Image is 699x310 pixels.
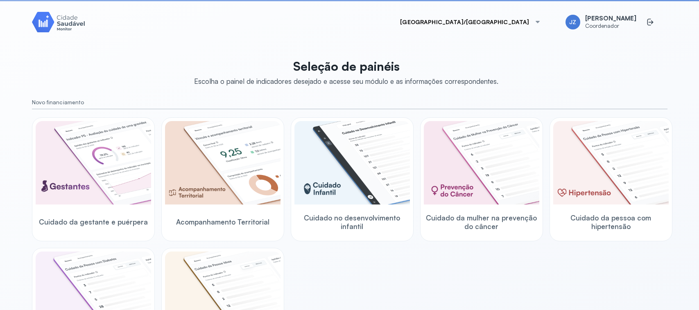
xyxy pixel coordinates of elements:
span: Cuidado da gestante e puérpera [39,218,148,226]
small: Novo financiamento [32,99,667,106]
img: child-development.png [294,121,410,204]
img: hypertension.png [553,121,669,204]
p: Seleção de painéis [194,59,498,74]
span: Coordenador [585,22,636,29]
span: Cuidado no desenvolvimento infantil [294,213,410,231]
div: Escolha o painel de indicadores desejado e acesse seu módulo e as informações correspondentes. [194,77,498,85]
img: woman-cancer-prevention-care.png [424,121,539,204]
span: JZ [569,19,576,26]
span: [PERSON_NAME] [585,15,636,22]
span: Acompanhamento Territorial [176,218,269,226]
img: territorial-monitoring.png [165,121,281,204]
span: Cuidado da pessoa com hipertensão [553,213,669,231]
img: Logotipo do produto Monitor [32,10,85,34]
span: Cuidado da mulher na prevenção do câncer [424,213,539,231]
img: pregnants.png [36,121,151,204]
button: [GEOGRAPHIC_DATA]/[GEOGRAPHIC_DATA] [390,14,550,30]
